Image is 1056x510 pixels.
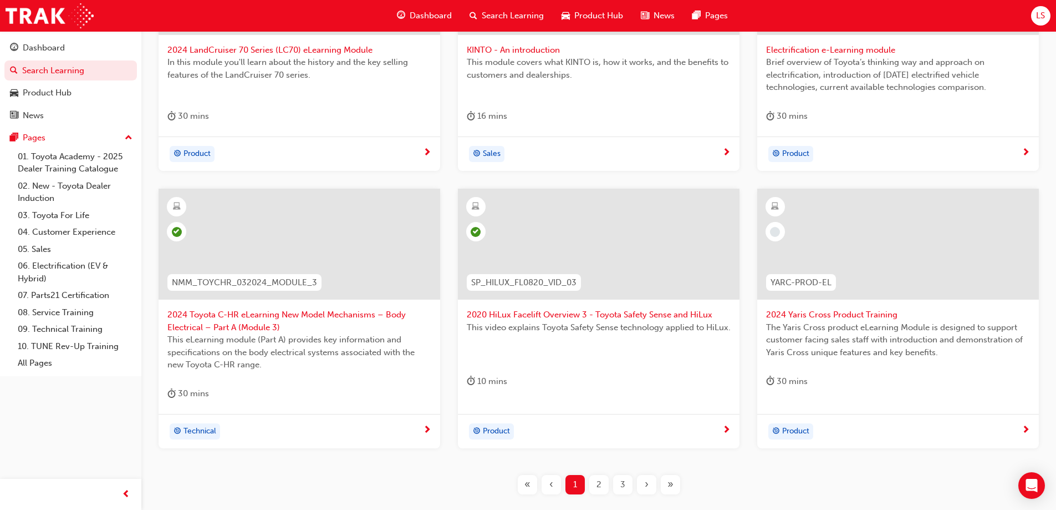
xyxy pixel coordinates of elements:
[467,375,507,388] div: 10 mins
[13,178,137,207] a: 02. New - Toyota Dealer Induction
[611,475,635,494] button: Page 3
[771,200,779,214] span: learningResourceType_ELEARNING-icon
[587,475,611,494] button: Page 2
[471,227,481,237] span: learningRecordVerb_PASS-icon
[1022,148,1030,158] span: next-icon
[659,475,682,494] button: Last page
[183,148,211,160] span: Product
[524,478,530,491] span: «
[471,276,577,289] span: SP_HILUX_FL0820_VID_03
[23,132,45,144] div: Pages
[167,309,431,334] span: 2024 Toyota C-HR eLearning New Model Mechanisms – Body Electrical – Part A (Module 3)
[13,224,137,241] a: 04. Customer Experience
[174,425,181,439] span: target-icon
[4,60,137,81] a: Search Learning
[23,42,65,54] div: Dashboard
[388,4,461,27] a: guage-iconDashboard
[167,109,209,123] div: 30 mins
[467,309,731,321] span: 2020 HiLux Facelift Overview 3 - Toyota Safety Sense and HiLux
[483,425,510,438] span: Product
[1018,472,1045,499] div: Open Intercom Messenger
[467,56,731,81] span: This module covers what KINTO is, how it works, and the benefits to customers and dealerships.
[473,425,481,439] span: target-icon
[13,304,137,321] a: 08. Service Training
[574,9,623,22] span: Product Hub
[654,9,675,22] span: News
[1031,6,1050,26] button: LS
[4,128,137,148] button: Pages
[563,475,587,494] button: Page 1
[13,207,137,224] a: 03. Toyota For Life
[173,200,181,214] span: learningResourceType_ELEARNING-icon
[620,478,625,491] span: 3
[13,338,137,355] a: 10. TUNE Rev-Up Training
[782,148,809,160] span: Product
[516,475,539,494] button: First page
[771,276,831,289] span: YARC-PROD-EL
[645,478,649,491] span: ›
[766,109,774,123] span: duration-icon
[13,148,137,178] a: 01. Toyota Academy - 2025 Dealer Training Catalogue
[10,111,18,121] span: news-icon
[125,131,132,145] span: up-icon
[472,200,479,214] span: learningResourceType_ELEARNING-icon
[1022,426,1030,436] span: next-icon
[766,44,1030,57] span: Electrification e-Learning module
[6,3,94,28] img: Trak
[174,147,181,161] span: target-icon
[692,9,701,23] span: pages-icon
[667,478,674,491] span: »
[683,4,737,27] a: pages-iconPages
[770,227,780,237] span: learningRecordVerb_NONE-icon
[757,189,1039,448] a: YARC-PROD-EL2024 Yaris Cross Product TrainingThe Yaris Cross product eLearning Module is designed...
[562,9,570,23] span: car-icon
[766,321,1030,359] span: The Yaris Cross product eLearning Module is designed to support customer facing sales staff with ...
[10,133,18,143] span: pages-icon
[635,475,659,494] button: Next page
[23,109,44,122] div: News
[473,147,481,161] span: target-icon
[13,355,137,372] a: All Pages
[423,426,431,436] span: next-icon
[410,9,452,22] span: Dashboard
[167,334,431,371] span: This eLearning module (Part A) provides key information and specifications on the body electrical...
[467,109,507,123] div: 16 mins
[461,4,553,27] a: search-iconSearch Learning
[4,38,137,58] a: Dashboard
[13,287,137,304] a: 07. Parts21 Certification
[10,43,18,53] span: guage-icon
[122,488,130,502] span: prev-icon
[766,109,808,123] div: 30 mins
[4,83,137,103] a: Product Hub
[183,425,216,438] span: Technical
[13,321,137,338] a: 09. Technical Training
[539,475,563,494] button: Previous page
[458,189,739,448] a: SP_HILUX_FL0820_VID_032020 HiLux Facelift Overview 3 - Toyota Safety Sense and HiLuxThis video ex...
[705,9,728,22] span: Pages
[397,9,405,23] span: guage-icon
[172,276,317,289] span: NMM_TOYCHR_032024_MODULE_3
[467,321,731,334] span: This video explains Toyota Safety Sense technology applied to HiLux.
[467,44,731,57] span: KINTO - An introduction
[772,147,780,161] span: target-icon
[423,148,431,158] span: next-icon
[766,375,808,388] div: 30 mins
[596,478,601,491] span: 2
[766,56,1030,94] span: Brief overview of Toyota’s thinking way and approach on electrification, introduction of [DATE] e...
[1036,9,1045,22] span: LS
[10,66,18,76] span: search-icon
[172,227,182,237] span: learningRecordVerb_PASS-icon
[467,375,475,388] span: duration-icon
[470,9,477,23] span: search-icon
[13,241,137,258] a: 05. Sales
[549,478,553,491] span: ‹
[766,309,1030,321] span: 2024 Yaris Cross Product Training
[722,148,731,158] span: next-icon
[467,109,475,123] span: duration-icon
[167,109,176,123] span: duration-icon
[23,87,72,99] div: Product Hub
[10,88,18,98] span: car-icon
[167,44,431,57] span: 2024 LandCruiser 70 Series (LC70) eLearning Module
